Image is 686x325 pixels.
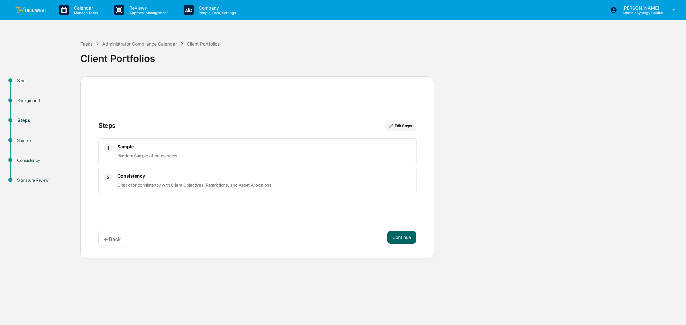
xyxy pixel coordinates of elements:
div: Consistency [17,157,70,164]
p: Admin • Synergy Capital [617,11,663,15]
p: [PERSON_NAME] [617,5,663,11]
span: 1 [107,144,109,152]
div: Steps [17,117,70,124]
p: Reviews [124,5,171,11]
div: Background [17,97,70,104]
div: Client Portfolios [187,41,220,47]
img: logo [15,7,46,13]
p: Company [194,5,239,11]
div: Administrator Compliance Calendar [102,41,177,47]
div: Steps [98,122,115,129]
span: 2 [107,173,110,181]
p: ← Back [104,236,121,242]
p: Calendar [69,5,101,11]
p: People, Data, Settings [194,11,239,15]
h3: Consistency [117,173,411,179]
div: Sample [17,137,70,144]
div: Signature Review [17,177,70,184]
iframe: Open customer support [665,304,683,321]
button: Continue [387,231,416,244]
div: Start [17,77,70,84]
button: Edit Steps [385,120,416,131]
span: Check for consistency with Client Objectives, Restrictions, and Asset Allocations [117,182,271,188]
span: Random Sample of households [117,153,177,158]
h3: Sample [117,144,411,149]
p: Approval Management [124,11,171,15]
div: Tasks [80,41,93,47]
p: Manage Tasks [69,11,101,15]
div: Client Portfolios [80,48,683,64]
